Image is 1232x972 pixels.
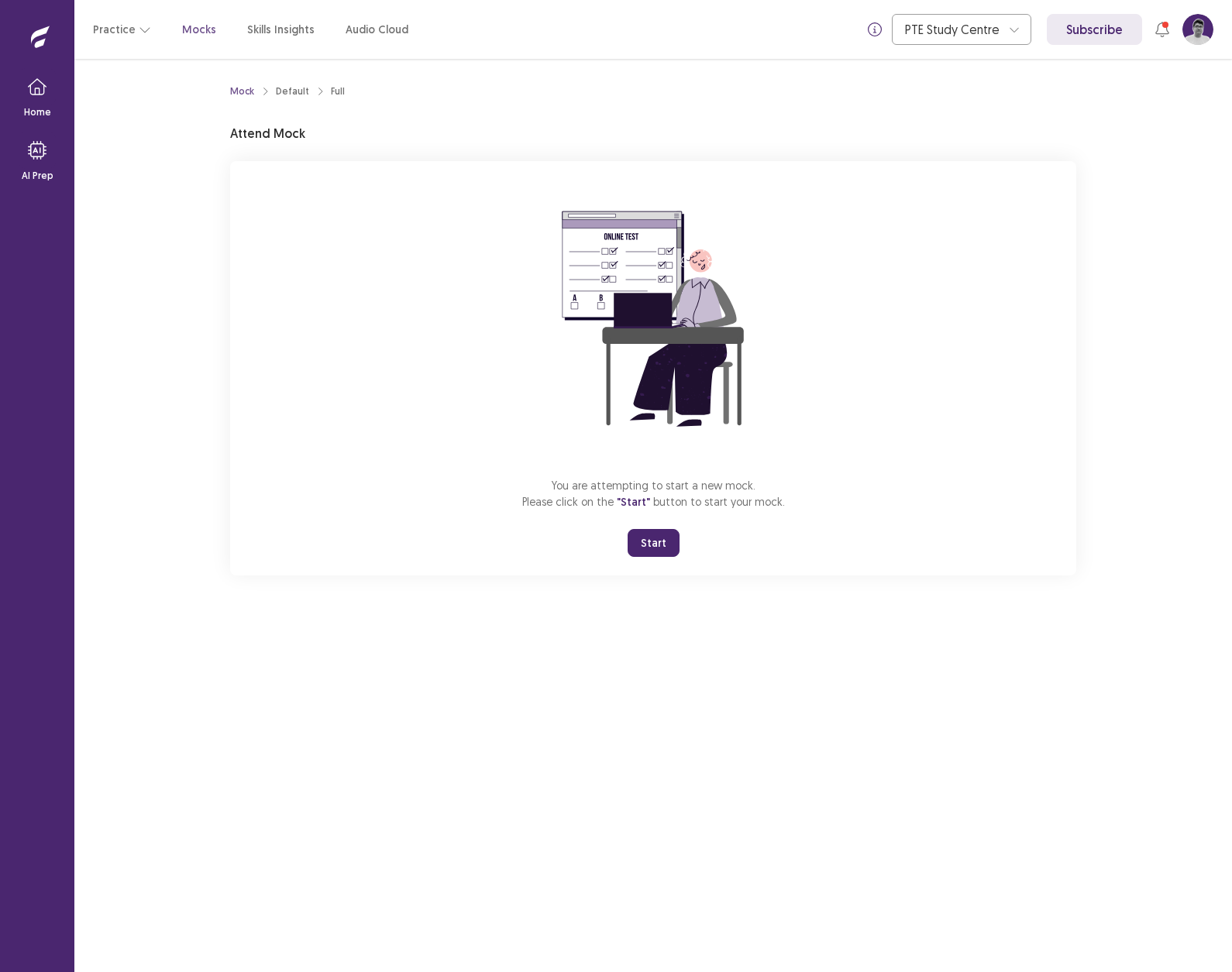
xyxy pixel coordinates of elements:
span: "Start" [617,495,650,509]
button: info [861,15,889,43]
button: User Profile Image [1182,14,1213,45]
img: attend-mock [514,180,793,459]
p: Attend Mock [230,124,305,143]
p: AI Prep [22,169,53,183]
p: Home [24,105,51,119]
div: PTE Study Centre [905,15,1001,44]
a: Mocks [182,22,216,38]
a: Subscribe [1047,14,1142,45]
p: You are attempting to start a new mock. Please click on the button to start your mock. [522,477,785,510]
a: Skills Insights [247,22,315,38]
a: Audio Cloud [346,22,408,38]
div: Full [331,84,345,98]
button: Start [628,529,680,557]
button: Practice [93,15,151,43]
div: Default [276,84,309,98]
nav: breadcrumb [230,84,345,98]
a: Mock [230,84,254,98]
